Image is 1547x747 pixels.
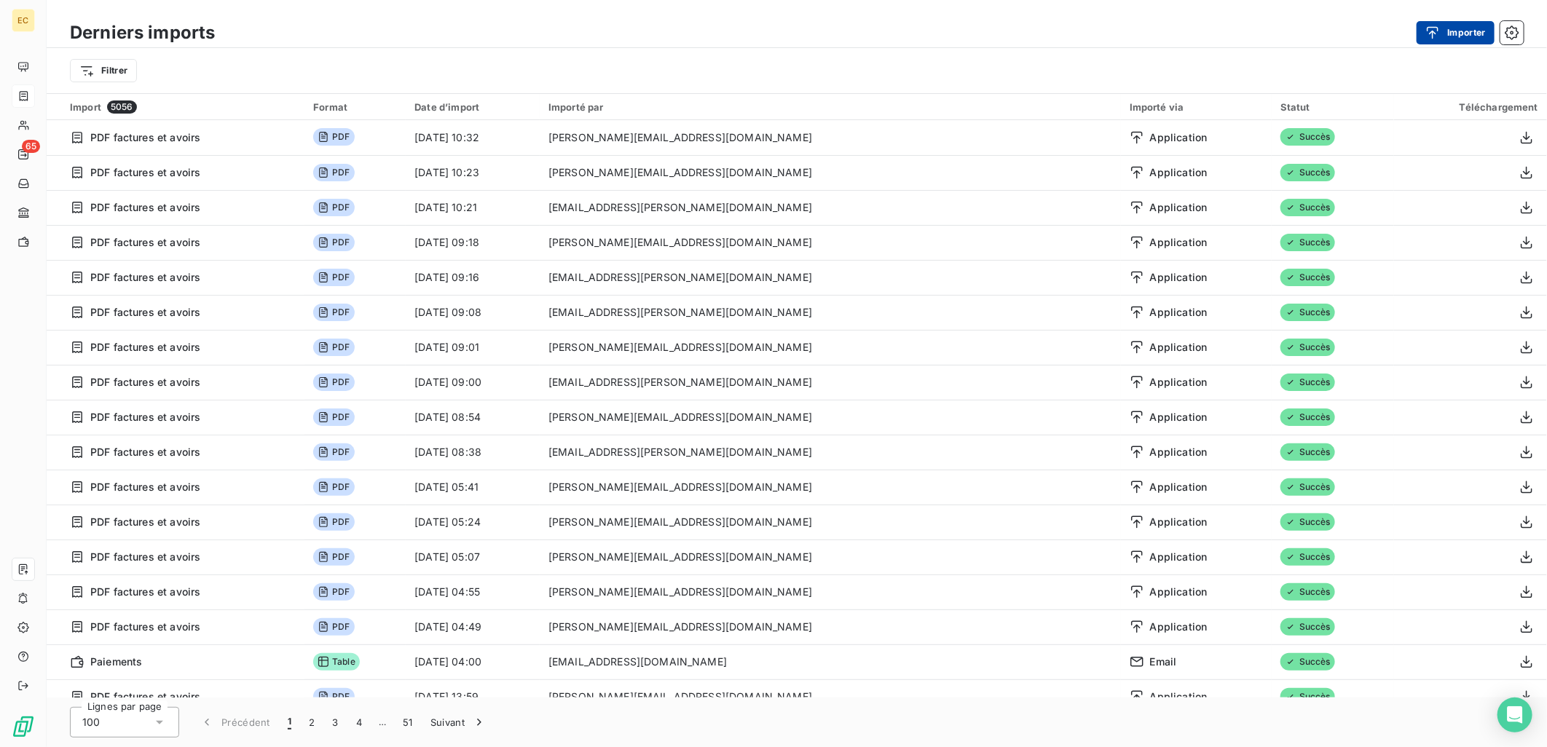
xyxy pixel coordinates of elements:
td: [DATE] 09:08 [406,295,540,330]
span: PDF [313,583,354,601]
td: [EMAIL_ADDRESS][PERSON_NAME][DOMAIN_NAME] [540,365,1121,400]
div: Importé par [548,101,1112,113]
td: [DATE] 05:07 [406,539,540,574]
td: [PERSON_NAME][EMAIL_ADDRESS][DOMAIN_NAME] [540,609,1121,644]
span: Application [1150,130,1208,145]
td: [DATE] 09:00 [406,365,540,400]
td: [EMAIL_ADDRESS][PERSON_NAME][DOMAIN_NAME] [540,190,1121,225]
button: 51 [394,707,422,738]
button: Précédent [191,707,279,738]
span: Application [1150,375,1208,390]
button: 1 [279,707,300,738]
span: Application [1150,480,1208,494]
span: PDF factures et avoirs [90,340,200,355]
span: Succès [1280,199,1335,216]
span: 5056 [107,100,137,114]
span: PDF factures et avoirs [90,270,200,285]
span: PDF [313,373,354,391]
span: Application [1150,200,1208,215]
span: Email [1150,655,1177,669]
span: PDF [313,618,354,636]
span: PDF [313,164,354,181]
button: 2 [300,707,323,738]
td: [PERSON_NAME][EMAIL_ADDRESS][DOMAIN_NAME] [540,330,1121,365]
h3: Derniers imports [70,20,215,46]
span: Application [1150,235,1208,250]
span: PDF [313,688,354,705]
span: PDF factures et avoirs [90,689,200,704]
span: PDF [313,269,354,286]
span: Application [1150,620,1208,634]
td: [DATE] 05:24 [406,505,540,539]
span: Application [1150,270,1208,285]
button: Importer [1417,21,1495,44]
span: PDF factures et avoirs [90,550,200,564]
td: [EMAIL_ADDRESS][PERSON_NAME][DOMAIN_NAME] [540,295,1121,330]
td: [DATE] 10:21 [406,190,540,225]
span: PDF factures et avoirs [90,515,200,529]
span: Application [1150,550,1208,564]
td: [DATE] 13:59 [406,679,540,714]
td: [DATE] 04:00 [406,644,540,679]
span: Succès [1280,618,1335,636]
td: [PERSON_NAME][EMAIL_ADDRESS][DOMAIN_NAME] [540,539,1121,574]
button: Suivant [422,707,495,738]
span: Application [1150,305,1208,320]
span: Application [1150,689,1208,704]
span: 1 [288,715,291,730]
span: PDF factures et avoirs [90,445,200,459]
span: PDF factures et avoirs [90,375,200,390]
div: Importé via [1130,101,1263,113]
td: [PERSON_NAME][EMAIL_ADDRESS][DOMAIN_NAME] [540,470,1121,505]
span: PDF [313,478,354,496]
span: Table [313,653,360,671]
span: PDF [313,408,354,426]
span: PDF factures et avoirs [90,620,200,634]
span: PDF [313,234,354,251]
td: [PERSON_NAME][EMAIL_ADDRESS][DOMAIN_NAME] [540,225,1121,260]
button: 4 [347,707,371,738]
span: 65 [22,140,40,153]
td: [EMAIL_ADDRESS][PERSON_NAME][DOMAIN_NAME] [540,260,1121,295]
span: Succès [1280,164,1335,181]
span: Succès [1280,373,1335,391]
span: PDF [313,513,354,531]
span: PDF [313,548,354,566]
span: PDF [313,199,354,216]
span: Succès [1280,443,1335,461]
span: Application [1150,340,1208,355]
span: PDF factures et avoirs [90,235,200,250]
span: Succès [1280,234,1335,251]
td: [DATE] 05:41 [406,470,540,505]
td: [PERSON_NAME][EMAIL_ADDRESS][DOMAIN_NAME] [540,574,1121,609]
td: [PERSON_NAME][EMAIL_ADDRESS][DOMAIN_NAME] [540,400,1121,435]
span: Application [1150,585,1208,599]
td: [EMAIL_ADDRESS][PERSON_NAME][DOMAIN_NAME] [540,435,1121,470]
td: [DATE] 08:38 [406,435,540,470]
span: Succès [1280,269,1335,286]
td: [DATE] 10:23 [406,155,540,190]
span: Succès [1280,583,1335,601]
span: Succès [1280,653,1335,671]
span: PDF factures et avoirs [90,130,200,145]
td: [PERSON_NAME][EMAIL_ADDRESS][DOMAIN_NAME] [540,679,1121,714]
td: [DATE] 04:49 [406,609,540,644]
td: [PERSON_NAME][EMAIL_ADDRESS][DOMAIN_NAME] [540,505,1121,539]
span: Succès [1280,408,1335,426]
img: Logo LeanPay [12,715,35,738]
span: Application [1150,165,1208,180]
span: Succès [1280,513,1335,531]
span: Application [1150,445,1208,459]
span: PDF [313,128,354,146]
span: 100 [82,715,100,730]
div: Format [313,101,397,113]
span: Succès [1280,339,1335,356]
div: Téléchargement [1403,101,1538,113]
button: 3 [324,707,347,738]
span: PDF [313,443,354,461]
span: Application [1150,515,1208,529]
span: PDF factures et avoirs [90,480,200,494]
td: [DATE] 09:01 [406,330,540,365]
button: Filtrer [70,59,137,82]
td: [DATE] 08:54 [406,400,540,435]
